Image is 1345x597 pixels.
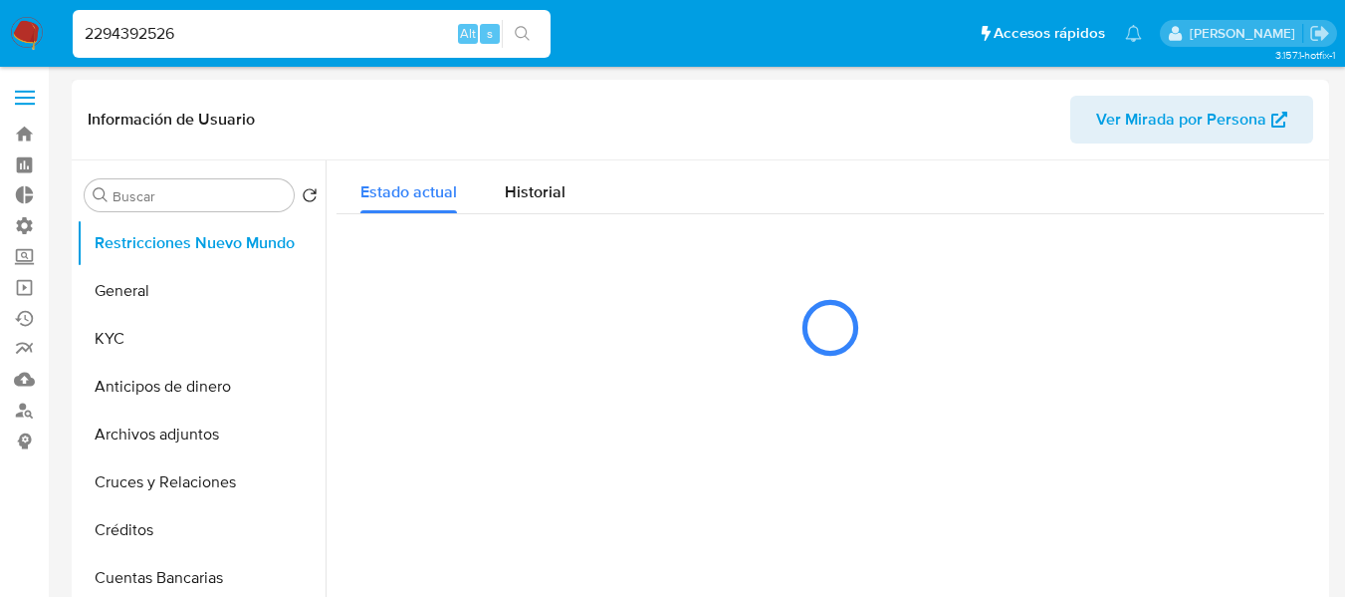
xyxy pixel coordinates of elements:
span: s [487,24,493,43]
button: Cruces y Relaciones [77,458,326,506]
button: Créditos [77,506,326,554]
button: Archivos adjuntos [77,411,326,458]
button: Ver Mirada por Persona [1070,96,1313,144]
a: Salir [1309,23,1330,44]
button: Restricciones Nuevo Mundo [77,219,326,267]
button: Buscar [93,187,109,203]
button: Volver al orden por defecto [302,187,318,209]
button: KYC [77,315,326,363]
input: Buscar usuario o caso... [73,21,551,47]
p: zoe.breuer@mercadolibre.com [1190,24,1302,43]
a: Notificaciones [1125,25,1142,42]
span: Alt [460,24,476,43]
button: General [77,267,326,315]
input: Buscar [112,187,286,205]
span: Accesos rápidos [994,23,1105,44]
span: Ver Mirada por Persona [1096,96,1266,144]
button: Anticipos de dinero [77,363,326,411]
button: search-icon [502,20,543,48]
h1: Información de Usuario [88,110,255,130]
